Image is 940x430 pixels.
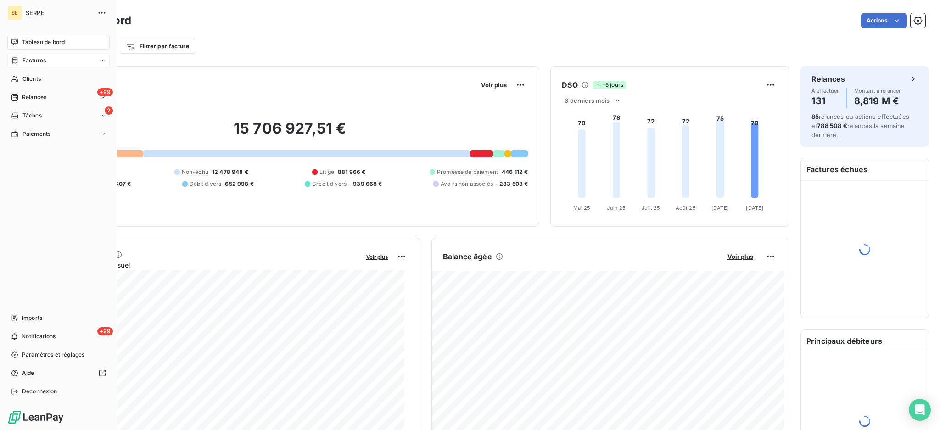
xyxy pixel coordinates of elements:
span: Voir plus [481,81,507,89]
span: Notifications [22,332,56,341]
button: Voir plus [725,252,756,261]
h4: 8,819 M € [854,94,901,108]
span: relances ou actions effectuées et relancés la semaine dernière. [811,113,909,139]
span: 2 [105,106,113,115]
span: 85 [811,113,819,120]
span: Tâches [22,112,42,120]
span: 652 998 € [225,180,253,188]
span: Imports [22,314,42,322]
span: Avoirs non associés [441,180,493,188]
span: -5 jours [593,81,626,89]
span: -283 503 € [497,180,528,188]
span: Tableau de bord [22,38,65,46]
button: Filtrer par facture [120,39,195,54]
span: -939 668 € [350,180,382,188]
span: 6 derniers mois [565,97,610,104]
tspan: Août 25 [676,205,696,211]
span: 446 112 € [502,168,528,176]
span: Litige [319,168,334,176]
h6: Balance âgée [443,251,492,262]
span: 881 966 € [338,168,365,176]
h6: Factures échues [801,158,929,180]
span: Débit divers [190,180,222,188]
tspan: [DATE] [711,205,729,211]
button: Voir plus [478,81,509,89]
span: Promesse de paiement [437,168,498,176]
h6: Relances [811,73,845,84]
span: 788 508 € [817,122,847,129]
span: Déconnexion [22,387,57,396]
div: SE [7,6,22,20]
span: À effectuer [811,88,839,94]
span: +99 [97,88,113,96]
span: Voir plus [727,253,753,260]
span: Montant à relancer [854,88,901,94]
tspan: Mai 25 [574,205,591,211]
span: Paramètres et réglages [22,351,84,359]
h4: 131 [811,94,839,108]
span: Crédit divers [312,180,347,188]
span: Chiffre d'affaires mensuel [52,260,360,270]
span: +99 [97,327,113,335]
h2: 15 706 927,51 € [52,119,528,147]
span: Non-échu [182,168,208,176]
span: Factures [22,56,46,65]
span: Clients [22,75,41,83]
tspan: Juin 25 [607,205,626,211]
span: SERPE [26,9,92,17]
h6: DSO [562,79,577,90]
a: Aide [7,366,110,380]
button: Voir plus [364,252,391,261]
span: 12 478 948 € [212,168,248,176]
span: Aide [22,369,34,377]
tspan: [DATE] [746,205,764,211]
img: Logo LeanPay [7,410,64,424]
button: Actions [861,13,907,28]
div: Open Intercom Messenger [909,399,931,421]
span: Relances [22,93,46,101]
span: Paiements [22,130,50,138]
h6: Principaux débiteurs [801,330,929,352]
span: Voir plus [366,254,388,260]
tspan: Juil. 25 [642,205,660,211]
